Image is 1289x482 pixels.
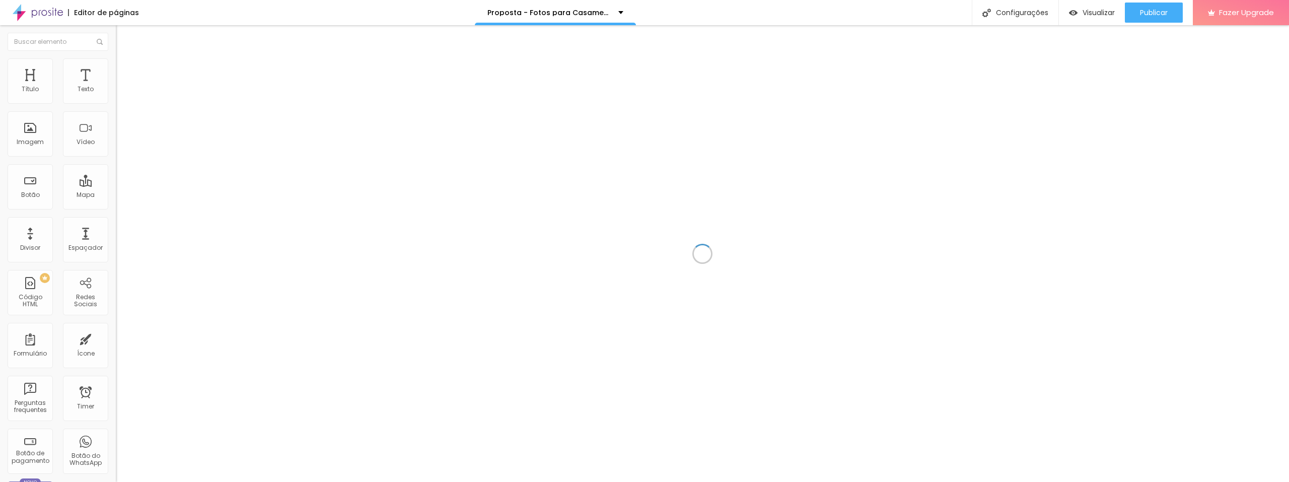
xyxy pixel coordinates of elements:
div: Redes Sociais [65,294,105,308]
span: Fazer Upgrade [1219,8,1274,17]
div: Espaçador [68,244,103,251]
div: Timer [77,403,94,410]
div: Ícone [77,350,95,357]
div: Título [22,86,39,93]
div: Formulário [14,350,47,357]
img: view-1.svg [1069,9,1078,17]
p: Proposta - Fotos para Casamentos - [PERSON_NAME] Foto e Filme [487,9,611,16]
span: Visualizar [1083,9,1115,17]
div: Imagem [17,139,44,146]
div: Mapa [77,191,95,198]
div: Código HTML [10,294,50,308]
div: Texto [78,86,94,93]
span: Publicar [1140,9,1168,17]
img: Icone [97,39,103,45]
button: Visualizar [1059,3,1125,23]
input: Buscar elemento [8,33,108,51]
div: Botão [21,191,40,198]
div: Editor de páginas [68,9,139,16]
div: Botão de pagamento [10,450,50,464]
div: Divisor [20,244,40,251]
div: Botão do WhatsApp [65,452,105,467]
div: Vídeo [77,139,95,146]
img: Icone [982,9,991,17]
div: Perguntas frequentes [10,399,50,414]
button: Publicar [1125,3,1183,23]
